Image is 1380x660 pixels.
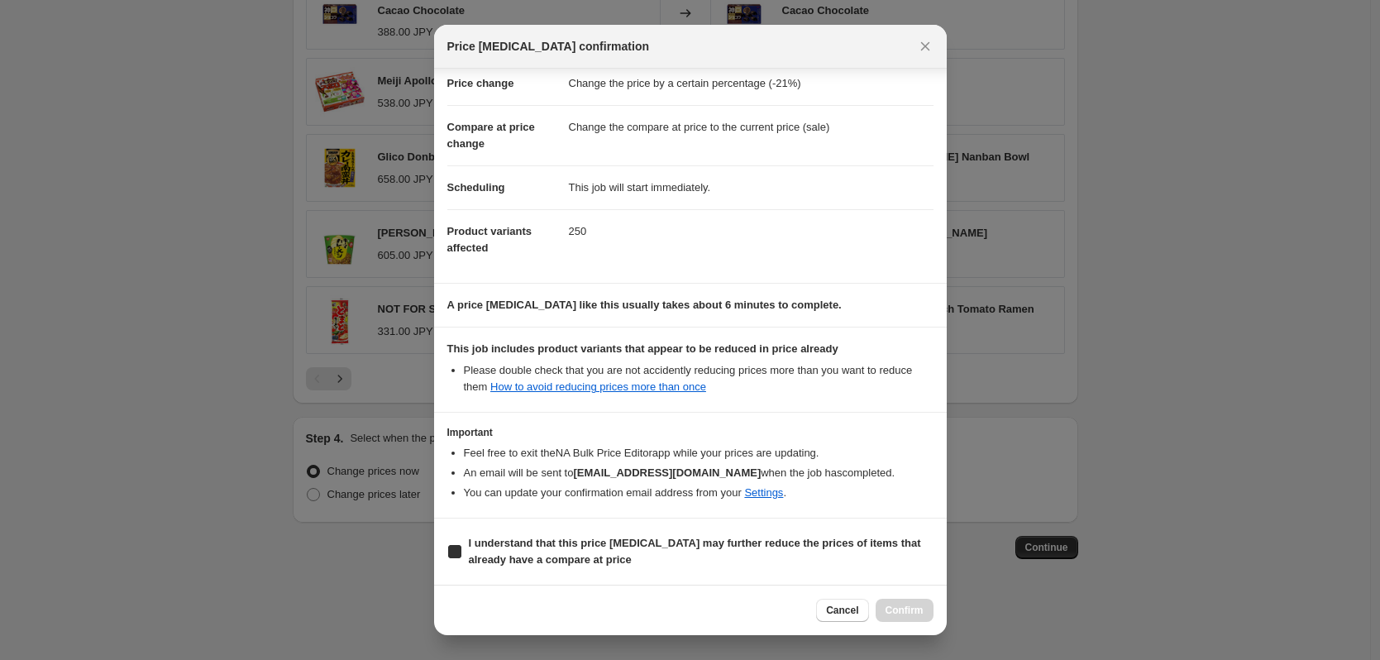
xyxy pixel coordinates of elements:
span: Scheduling [447,181,505,194]
span: Compare at price change [447,121,535,150]
a: How to avoid reducing prices more than once [490,380,706,393]
span: Cancel [826,604,858,617]
li: An email will be sent to when the job has completed . [464,465,934,481]
li: Feel free to exit the NA Bulk Price Editor app while your prices are updating. [464,445,934,462]
span: Price [MEDICAL_DATA] confirmation [447,38,650,55]
b: I understand that this price [MEDICAL_DATA] may further reduce the prices of items that already h... [469,537,921,566]
a: Settings [744,486,783,499]
dd: 250 [569,209,934,253]
li: Please double check that you are not accidently reducing prices more than you want to reduce them [464,362,934,395]
li: You can update your confirmation email address from your . [464,485,934,501]
dd: Change the price by a certain percentage (-21%) [569,62,934,105]
h3: Important [447,426,934,439]
b: A price [MEDICAL_DATA] like this usually takes about 6 minutes to complete. [447,299,842,311]
dd: Change the compare at price to the current price (sale) [569,105,934,149]
b: [EMAIL_ADDRESS][DOMAIN_NAME] [573,466,761,479]
button: Close [914,35,937,58]
dd: This job will start immediately. [569,165,934,209]
span: Product variants affected [447,225,532,254]
b: This job includes product variants that appear to be reduced in price already [447,342,838,355]
span: Price change [447,77,514,89]
button: Cancel [816,599,868,622]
